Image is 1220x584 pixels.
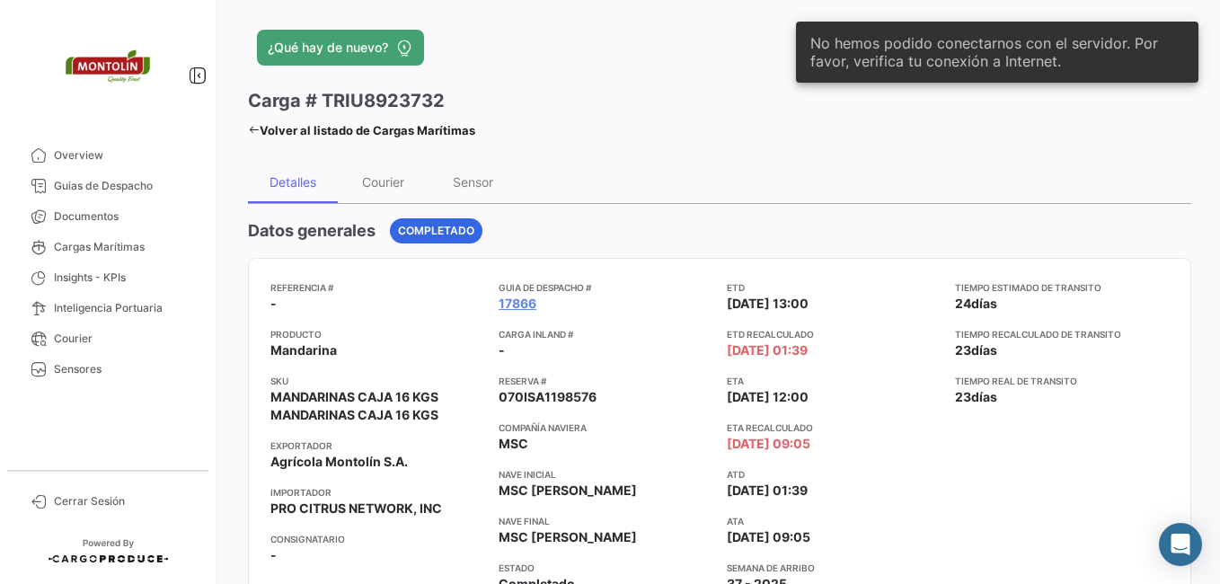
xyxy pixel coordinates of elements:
span: 24 [955,296,971,311]
app-card-info-title: ATD [727,467,941,482]
span: 23 [955,342,971,358]
a: Guias de Despacho [14,171,201,201]
span: días [971,389,997,404]
h4: Datos generales [248,218,376,243]
a: Documentos [14,201,201,232]
span: 23 [955,389,971,404]
span: Documentos [54,208,194,225]
app-card-info-title: Carga inland # [499,327,712,341]
span: Sensores [54,361,194,377]
div: Abrir Intercom Messenger [1159,523,1202,566]
span: días [971,296,997,311]
app-card-info-title: Exportador [270,438,484,453]
span: Insights - KPIs [54,270,194,286]
div: Sensor [453,174,493,190]
app-card-info-title: Consignatario [270,532,484,546]
app-card-info-title: Referencia # [270,280,484,295]
h3: Carga # TRIU8923732 [248,88,445,113]
span: MANDARINAS CAJA 16 KGS [270,388,438,406]
span: MANDARINAS CAJA 16 KGS [270,406,438,424]
app-card-info-title: ETA Recalculado [727,420,941,435]
span: [DATE] 01:39 [727,341,808,359]
app-card-info-title: Tiempo real de transito [955,374,1169,388]
app-card-info-title: ETD [727,280,941,295]
a: Volver al listado de Cargas Marítimas [248,118,475,143]
app-card-info-title: Estado [499,561,712,575]
app-card-info-title: Importador [270,485,484,500]
span: MSC [499,435,528,453]
app-card-info-title: Compañía naviera [499,420,712,435]
a: Overview [14,140,201,171]
span: - [270,295,277,313]
span: Guias de Despacho [54,178,194,194]
a: Insights - KPIs [14,262,201,293]
app-card-info-title: Nave final [499,514,712,528]
span: [DATE] 13:00 [727,295,809,313]
span: - [270,546,277,564]
span: Inteligencia Portuaria [54,300,194,316]
span: PRO CITRUS NETWORK, INC [270,500,442,518]
app-card-info-title: Producto [270,327,484,341]
span: Courier [54,331,194,347]
div: Detalles [270,174,316,190]
app-card-info-title: Tiempo recalculado de transito [955,327,1169,341]
div: Courier [362,174,404,190]
app-card-info-title: ETA [727,374,941,388]
app-card-info-title: Semana de Arribo [727,561,941,575]
app-card-info-title: Nave inicial [499,467,712,482]
button: ¿Qué hay de nuevo? [257,30,424,66]
span: No hemos podido conectarnos con el servidor. Por favor, verifica tu conexión a Internet. [810,34,1184,70]
span: MSC [PERSON_NAME] [499,482,637,500]
span: Completado [398,223,474,239]
app-card-info-title: Tiempo estimado de transito [955,280,1169,295]
span: ¿Qué hay de nuevo? [268,39,388,57]
app-card-info-title: Guia de Despacho # [499,280,712,295]
span: Overview [54,147,194,164]
a: Cargas Marítimas [14,232,201,262]
app-card-info-title: ATA [727,514,941,528]
app-card-info-title: Reserva # [499,374,712,388]
a: Inteligencia Portuaria [14,293,201,323]
span: [DATE] 01:39 [727,482,808,500]
span: Cerrar Sesión [54,493,194,509]
app-card-info-title: ETD Recalculado [727,327,941,341]
img: 2d55ee68-5a11-4b18-9445-71bae2c6d5df.png [63,22,153,111]
span: [DATE] 09:05 [727,528,810,546]
span: [DATE] 09:05 [727,435,810,453]
span: 070ISA1198576 [499,388,597,406]
span: MSC [PERSON_NAME] [499,528,637,546]
a: Sensores [14,354,201,385]
span: días [971,342,997,358]
span: Mandarina [270,341,337,359]
a: Courier [14,323,201,354]
a: 17866 [499,295,536,313]
span: - [499,341,505,359]
span: [DATE] 12:00 [727,388,809,406]
span: Agrícola Montolín S.A. [270,453,408,471]
app-card-info-title: SKU [270,374,484,388]
span: Cargas Marítimas [54,239,194,255]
